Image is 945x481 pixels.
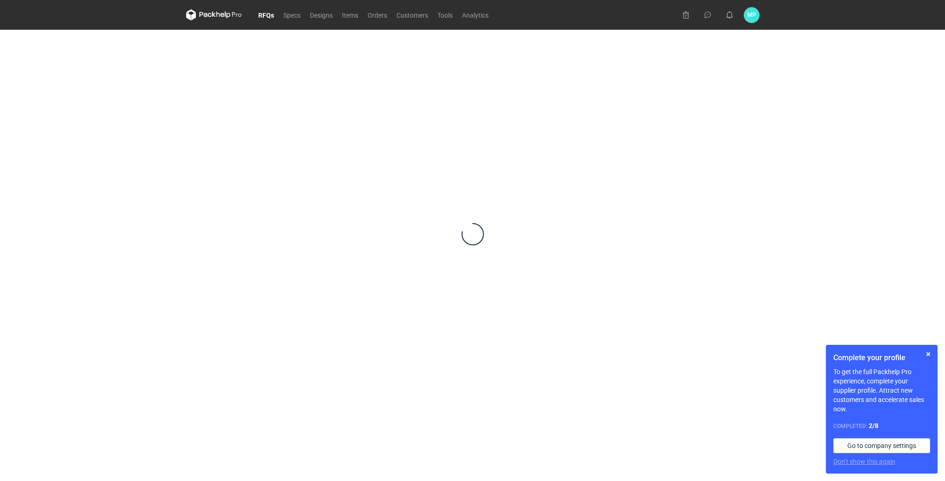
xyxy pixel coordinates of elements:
p: To get the full Packhelp Pro experience, complete your supplier profile. Attract new customers an... [833,367,930,414]
a: Items [337,9,363,20]
h1: Complete your profile [833,352,930,363]
a: Orders [363,9,392,20]
svg: Packhelp Pro [186,9,242,20]
a: Go to company settings [833,438,930,453]
strong: 2 / 8 [869,422,878,429]
button: Don’t show this again [833,457,895,466]
div: Martyna Paroń [744,7,759,23]
a: Tools [433,9,457,20]
button: Skip for now [923,349,934,360]
a: Analytics [457,9,493,20]
div: Completed: [833,421,930,431]
a: RFQs [254,9,279,20]
a: Specs [279,9,305,20]
button: MP [744,7,759,23]
a: Designs [305,9,337,20]
a: Customers [392,9,433,20]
